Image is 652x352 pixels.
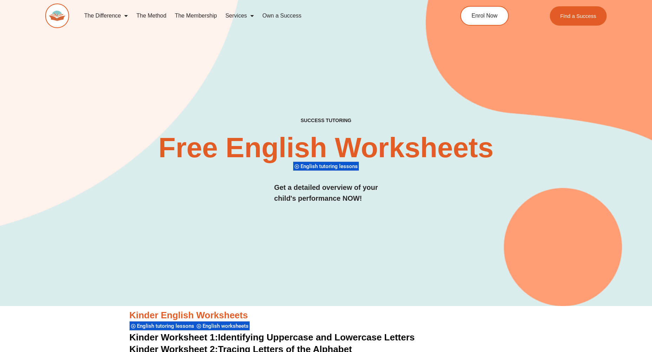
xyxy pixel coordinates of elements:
[472,13,498,19] span: Enrol Now
[560,13,597,19] span: Find a Success
[293,161,359,171] div: English tutoring lessons
[132,8,170,24] a: The Method
[243,118,409,124] h4: SUCCESS TUTORING​
[460,6,509,26] a: Enrol Now
[203,323,251,329] span: English worksheets
[274,182,378,204] h3: Get a detailed overview of your child's performance NOW!
[80,8,428,24] nav: Menu
[130,332,218,343] span: Kinder Worksheet 1:
[130,310,523,321] h3: Kinder English Worksheets
[171,8,221,24] a: The Membership
[195,321,250,331] div: English worksheets
[130,321,195,331] div: English tutoring lessons
[130,332,415,343] a: Kinder Worksheet 1:Identifying Uppercase and Lowercase Letters
[301,163,360,170] span: English tutoring lessons
[258,8,305,24] a: Own a Success
[141,134,512,162] h2: Free English Worksheets​
[80,8,132,24] a: The Difference
[550,6,607,26] a: Find a Success
[221,8,258,24] a: Services
[137,323,196,329] span: English tutoring lessons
